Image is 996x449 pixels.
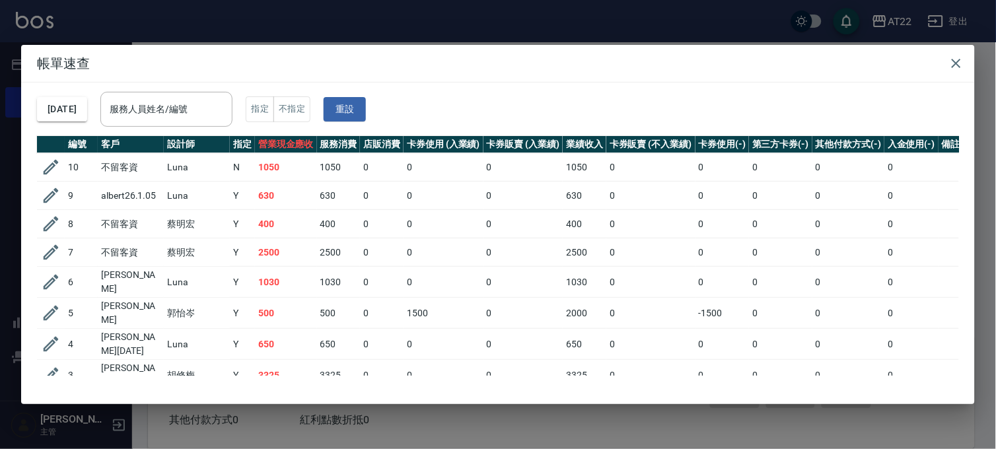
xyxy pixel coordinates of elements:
td: 0 [404,360,483,391]
td: 2000 [563,298,606,329]
td: 10 [65,153,98,182]
th: 卡券使用 (入業績) [404,136,483,153]
td: 2500 [563,238,606,267]
td: 0 [360,267,404,298]
td: 0 [695,360,750,391]
td: 0 [695,182,750,210]
td: 0 [812,153,885,182]
td: 400 [317,210,361,238]
td: 蔡明宏 [164,238,230,267]
td: 0 [483,238,563,267]
td: 650 [317,329,361,360]
td: [PERSON_NAME][DATE] [98,329,164,360]
td: 1050 [317,153,361,182]
td: 0 [749,238,812,267]
button: 重設 [324,97,366,121]
td: 500 [317,298,361,329]
td: 0 [812,182,885,210]
td: 0 [404,267,483,298]
td: 3325 [255,360,317,391]
td: Y [230,360,255,391]
td: 0 [812,238,885,267]
th: 卡券使用(-) [695,136,750,153]
td: 3325 [563,360,606,391]
td: 不留客資 [98,210,164,238]
td: 630 [317,182,361,210]
td: N [230,153,255,182]
td: 1030 [255,267,317,298]
td: 0 [884,153,939,182]
td: 0 [606,210,695,238]
td: 2500 [317,238,361,267]
td: 4 [65,329,98,360]
th: 第三方卡券(-) [749,136,812,153]
td: 0 [360,298,404,329]
td: 3325 [317,360,361,391]
td: 1030 [317,267,361,298]
td: Luna [164,153,230,182]
td: 0 [884,267,939,298]
th: 服務消費 [317,136,361,153]
td: [PERSON_NAME][DATE] [98,360,164,391]
td: Luna [164,267,230,298]
td: 0 [749,153,812,182]
td: 0 [483,329,563,360]
td: 0 [404,182,483,210]
th: 編號 [65,136,98,153]
td: 0 [884,182,939,210]
td: 0 [360,360,404,391]
td: 0 [606,298,695,329]
td: 0 [404,153,483,182]
td: 胡修梅 [164,360,230,391]
th: 備註 [939,136,964,153]
td: 5 [65,298,98,329]
td: 0 [749,298,812,329]
th: 設計師 [164,136,230,153]
td: 0 [360,182,404,210]
h2: 帳單速查 [21,45,975,82]
td: 0 [483,267,563,298]
td: 0 [695,329,750,360]
td: 0 [606,238,695,267]
td: 0 [483,182,563,210]
td: 400 [255,210,317,238]
th: 店販消費 [360,136,404,153]
td: 1500 [404,298,483,329]
td: 0 [812,210,885,238]
td: 0 [606,360,695,391]
td: Y [230,298,255,329]
th: 業績收入 [563,136,606,153]
th: 指定 [230,136,255,153]
td: 0 [606,182,695,210]
td: 0 [695,267,750,298]
td: 0 [812,360,885,391]
button: 指定 [246,96,274,122]
td: 0 [404,238,483,267]
td: 0 [749,360,812,391]
td: 0 [404,210,483,238]
td: 2500 [255,238,317,267]
td: 1050 [563,153,606,182]
td: 0 [695,238,750,267]
td: 0 [606,153,695,182]
th: 卡券販賣 (不入業績) [606,136,695,153]
td: 500 [255,298,317,329]
button: 不指定 [273,96,310,122]
td: 0 [404,329,483,360]
td: Luna [164,329,230,360]
td: 630 [563,182,606,210]
td: 650 [563,329,606,360]
td: 0 [695,153,750,182]
td: Y [230,238,255,267]
td: 0 [749,267,812,298]
td: 0 [884,238,939,267]
td: 不留客資 [98,153,164,182]
td: 6 [65,267,98,298]
td: 8 [65,210,98,238]
td: 不留客資 [98,238,164,267]
td: Luna [164,182,230,210]
td: 0 [749,210,812,238]
th: 其他付款方式(-) [812,136,885,153]
td: 0 [360,329,404,360]
td: 0 [483,360,563,391]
